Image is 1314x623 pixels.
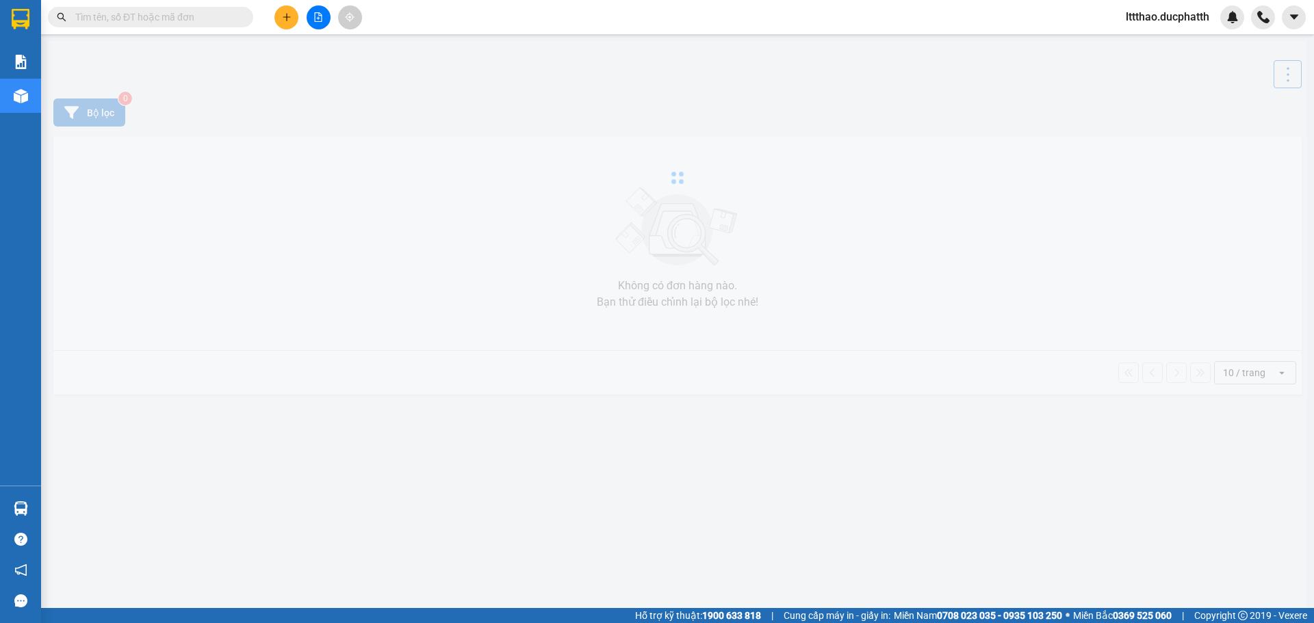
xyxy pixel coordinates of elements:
[1115,8,1220,25] span: lttthao.ducphatth
[1238,611,1248,620] span: copyright
[313,12,323,22] span: file-add
[14,564,27,576] span: notification
[1113,610,1172,621] strong: 0369 525 060
[702,610,761,621] strong: 1900 633 818
[338,5,362,29] button: aim
[282,12,292,22] span: plus
[635,608,761,623] span: Hỗ trợ kỹ thuật:
[14,594,27,607] span: message
[1288,11,1300,23] span: caret-down
[345,12,355,22] span: aim
[906,40,1146,62] input: Nhập số tổng đài
[1256,40,1265,49] span: close
[14,89,28,103] img: warehouse-icon
[57,12,66,22] span: search
[274,5,298,29] button: plus
[1226,11,1239,23] img: icon-new-feature
[937,610,1062,621] strong: 0708 023 035 - 0935 103 250
[14,501,28,516] img: warehouse-icon
[1157,40,1245,62] button: Kết nối tổng đài
[1168,43,1234,58] span: Kết nối tổng đài
[75,10,237,25] input: Tìm tên, số ĐT hoặc mã đơn
[1257,11,1270,23] img: phone-icon
[12,9,29,29] img: logo-vxr
[1073,608,1172,623] span: Miền Bắc
[894,608,1062,623] span: Miền Nam
[14,55,28,69] img: solution-icon
[1182,608,1184,623] span: |
[771,608,773,623] span: |
[1066,613,1070,618] span: ⚪️
[14,533,27,546] span: question-circle
[307,5,331,29] button: file-add
[784,608,890,623] span: Cung cấp máy in - giấy in:
[1282,5,1306,29] button: caret-down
